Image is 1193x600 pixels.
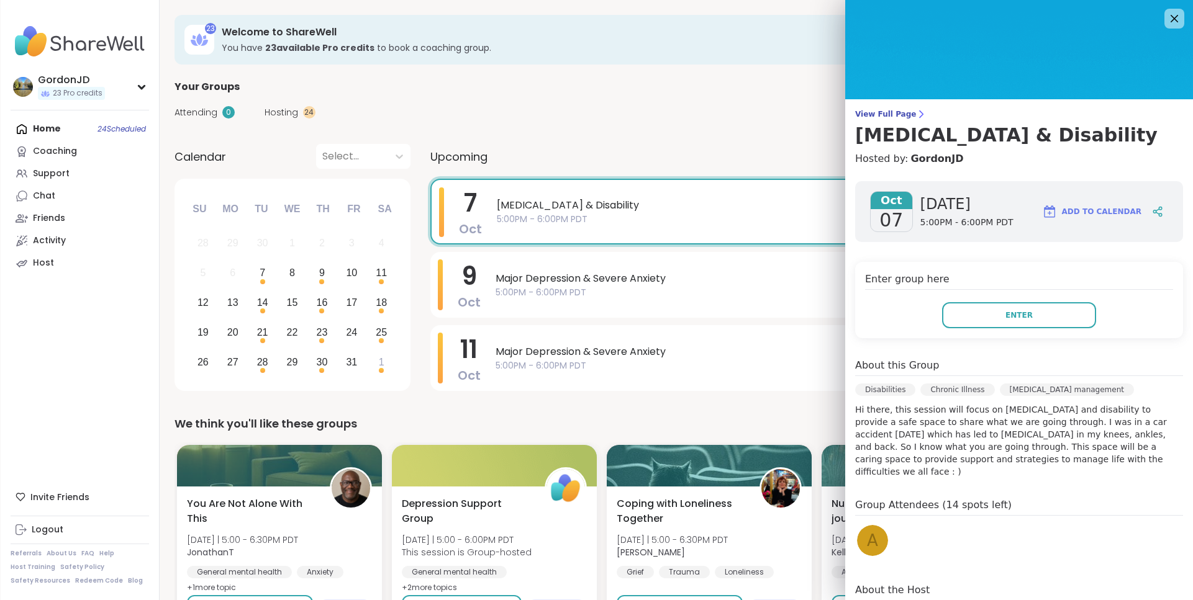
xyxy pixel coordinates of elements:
div: 26 [197,354,209,370]
div: Disabilities [855,383,915,396]
div: 12 [197,294,209,311]
div: Grief [617,566,654,578]
div: Anxiety [832,566,878,578]
div: 27 [227,354,238,370]
div: 16 [317,294,328,311]
div: 7 [260,264,265,281]
a: Redeem Code [75,576,123,585]
div: Tu [248,195,275,223]
div: Su [186,195,213,223]
div: Activity [33,235,66,247]
div: 19 [197,324,209,341]
span: Coping with Loneliness Together [617,496,746,526]
h4: Hosted by: [855,151,1183,166]
span: This session is Group-hosted [402,546,532,558]
div: Anxiety [297,566,343,578]
button: Enter [942,302,1096,328]
div: 23 [205,23,216,34]
span: Oct [458,293,481,311]
div: 23 [317,324,328,341]
div: We think you'll like these groups [175,415,1178,432]
div: Choose Friday, October 24th, 2025 [338,319,365,346]
b: [PERSON_NAME] [617,546,685,558]
div: Not available Saturday, October 4th, 2025 [368,230,395,257]
div: Choose Tuesday, October 21st, 2025 [249,319,276,346]
div: Invite Friends [11,486,149,508]
a: View Full Page[MEDICAL_DATA] & Disability [855,109,1183,146]
span: Attending [175,106,217,119]
span: 5:00PM - 6:00PM PDT [920,217,1014,229]
div: 24 [303,106,315,119]
div: Choose Monday, October 13th, 2025 [219,290,246,316]
div: 29 [227,235,238,251]
span: You Are Not Alone With This [187,496,316,526]
div: Choose Wednesday, October 15th, 2025 [279,290,306,316]
div: Choose Saturday, November 1st, 2025 [368,349,395,375]
span: Oct [459,220,482,238]
div: Friends [33,212,65,225]
span: a [867,529,878,553]
div: 22 [287,324,298,341]
div: Choose Sunday, October 12th, 2025 [190,290,217,316]
h4: Enter group here [865,272,1173,290]
a: Host Training [11,563,55,571]
div: Choose Thursday, October 16th, 2025 [309,290,335,316]
div: 20 [227,324,238,341]
div: Choose Friday, October 17th, 2025 [338,290,365,316]
img: ShareWell Nav Logo [11,20,149,63]
div: Sa [371,195,398,223]
div: 10 [346,264,357,281]
a: FAQ [81,549,94,558]
div: Choose Thursday, October 23rd, 2025 [309,319,335,346]
div: Choose Sunday, October 19th, 2025 [190,319,217,346]
h3: [MEDICAL_DATA] & Disability [855,124,1183,146]
b: JonathanT [187,546,234,558]
div: 3 [349,235,355,251]
span: 07 [879,209,903,231]
a: Logout [11,519,149,541]
div: Th [309,195,337,223]
div: Fr [340,195,368,223]
span: 5:00PM - 6:00PM PDT [497,213,1154,226]
span: Oct [871,192,912,209]
div: Not available Tuesday, September 30th, 2025 [249,230,276,257]
a: GordonJD [910,151,963,166]
div: Choose Wednesday, October 22nd, 2025 [279,319,306,346]
div: Not available Thursday, October 2nd, 2025 [309,230,335,257]
a: Host [11,252,149,274]
div: Choose Friday, October 31st, 2025 [338,349,365,375]
a: Safety Policy [60,563,104,571]
div: 0 [222,106,235,119]
a: About Us [47,549,76,558]
div: 15 [287,294,298,311]
div: 24 [346,324,357,341]
div: 11 [376,264,387,281]
div: Coaching [33,145,77,158]
span: Calendar [175,148,226,165]
span: Upcoming [430,148,488,165]
img: GordonJD [13,77,33,97]
div: 14 [257,294,268,311]
div: Choose Thursday, October 30th, 2025 [309,349,335,375]
div: Not available Monday, September 29th, 2025 [219,230,246,257]
div: Loneliness [715,566,774,578]
span: 5:00PM - 6:00PM PDT [496,286,1156,299]
span: Add to Calendar [1062,206,1141,217]
span: [MEDICAL_DATA] & Disability [497,198,1154,213]
div: 4 [379,235,384,251]
a: a [855,523,890,558]
span: View Full Page [855,109,1183,119]
div: Logout [32,524,63,536]
span: 23 Pro credits [53,88,102,99]
a: Support [11,163,149,185]
div: Not available Friday, October 3rd, 2025 [338,230,365,257]
div: General mental health [187,566,292,578]
span: [DATE] | 8:00 - 9:00PM PDT [832,534,943,546]
div: Not available Monday, October 6th, 2025 [219,260,246,287]
h3: Welcome to ShareWell [222,25,1051,39]
span: [DATE] | 5:00 - 6:30PM PDT [617,534,728,546]
button: Add to Calendar [1037,197,1147,226]
span: [DATE] [920,194,1014,214]
div: Choose Wednesday, October 8th, 2025 [279,260,306,287]
div: 1 [379,354,384,370]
